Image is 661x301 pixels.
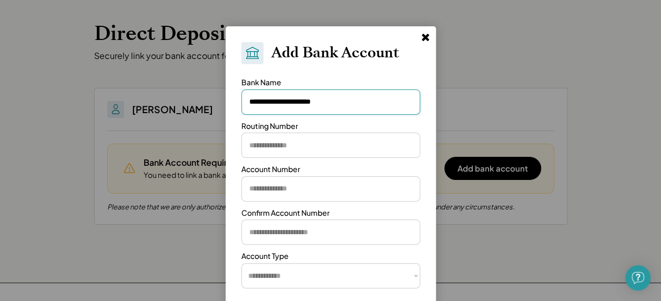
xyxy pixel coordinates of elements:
[241,208,330,218] div: Confirm Account Number
[241,121,298,132] div: Routing Number
[241,77,281,88] div: Bank Name
[241,251,289,262] div: Account Type
[245,45,260,61] img: Bank.svg
[241,164,300,175] div: Account Number
[625,265,650,290] div: Open Intercom Messenger
[271,44,399,62] h2: Add Bank Account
